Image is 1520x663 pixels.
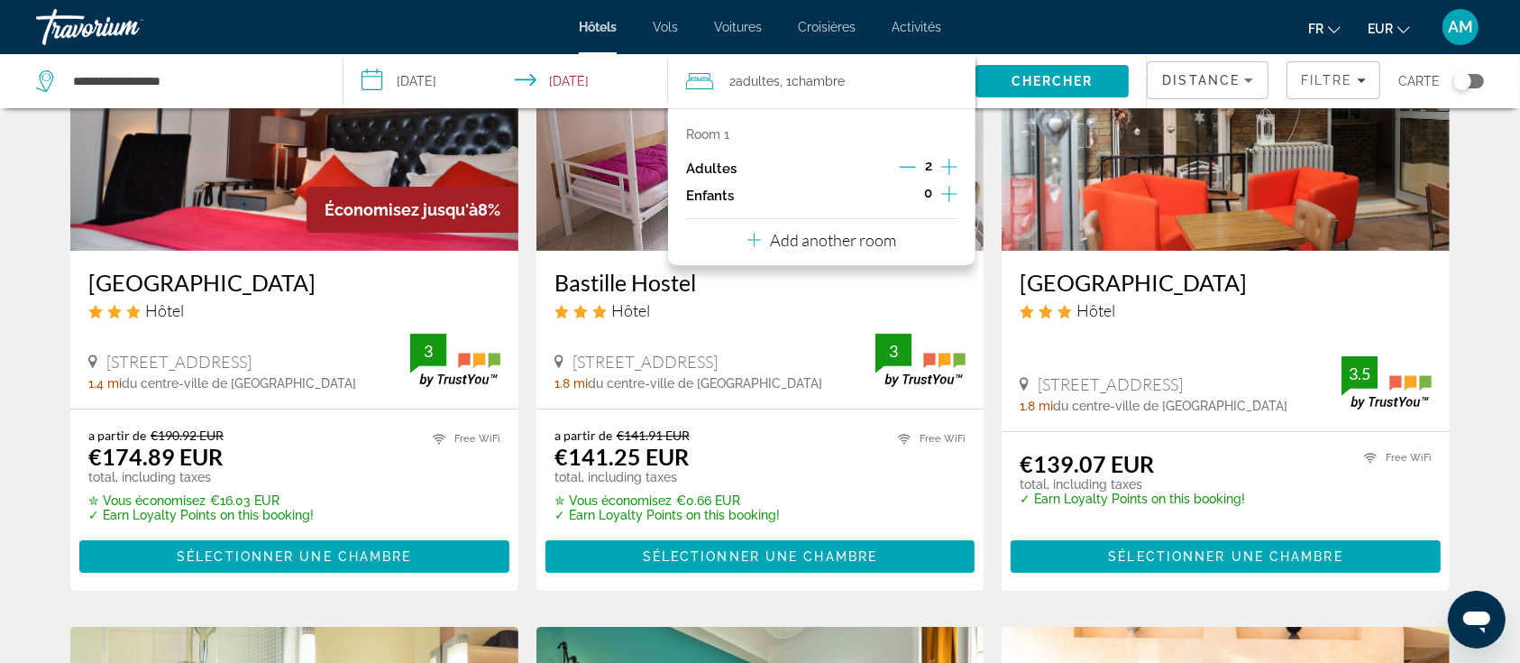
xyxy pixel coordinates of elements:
[554,269,966,296] a: Bastille Hostel
[79,540,509,573] button: Sélectionner une chambre
[875,340,911,362] div: 3
[1308,22,1323,36] span: fr
[975,65,1129,97] button: Search
[889,428,966,450] li: Free WiFi
[1368,15,1410,41] button: Change currency
[88,493,314,508] p: €16.03 EUR
[554,470,780,484] p: total, including taxes
[729,69,780,94] span: 2
[770,230,896,250] p: Add another room
[900,158,916,180] button: Decrement adults
[554,493,780,508] p: €0.66 EUR
[88,300,500,320] div: 3 star Hotel
[925,159,932,173] span: 2
[88,470,314,484] p: total, including taxes
[1012,74,1094,88] span: Chercher
[643,549,877,564] span: Sélectionner une chambre
[941,155,957,182] button: Increment adults
[177,549,411,564] span: Sélectionner une chambre
[554,493,672,508] span: ✮ Vous économisez
[88,428,146,443] span: a partir de
[1020,269,1432,296] a: [GEOGRAPHIC_DATA]
[1108,549,1342,564] span: Sélectionner une chambre
[686,127,729,142] p: Room 1
[892,20,941,34] a: Activités
[1020,300,1432,320] div: 3 star Hotel
[1020,399,1053,413] span: 1.8 mi
[1448,591,1506,649] iframe: Bouton de lancement de la fenêtre de messagerie
[1398,69,1440,94] span: Carte
[1053,399,1287,413] span: du centre-ville de [GEOGRAPHIC_DATA]
[899,185,915,207] button: Decrement children
[588,376,822,391] span: du centre-ville de [GEOGRAPHIC_DATA]
[545,545,975,565] a: Sélectionner une chambre
[1368,22,1393,36] span: EUR
[145,300,184,320] span: Hôtel
[686,189,734,204] p: Enfants
[924,186,932,200] span: 0
[343,54,669,108] button: Select check in and out date
[1020,477,1245,492] p: total, including taxes
[122,376,356,391] span: du centre-ville de [GEOGRAPHIC_DATA]
[554,300,966,320] div: 3 star Hostel
[1287,61,1380,99] button: Filters
[1162,73,1240,87] span: Distance
[1341,356,1432,410] img: TrustYou guest rating badge
[611,300,650,320] span: Hôtel
[554,428,612,443] span: a partir de
[554,508,780,522] p: ✓ Earn Loyalty Points on this booking!
[617,428,690,443] del: €141.91 EUR
[668,54,975,108] button: Travelers: 2 adults, 0 children
[1011,545,1441,565] a: Sélectionner une chambre
[572,352,718,372] span: [STREET_ADDRESS]
[780,69,845,94] span: , 1
[410,340,446,362] div: 3
[1162,69,1253,91] mat-select: Sort by
[1301,73,1352,87] span: Filtre
[579,20,617,34] a: Hôtels
[71,68,316,95] input: Search hotel destination
[325,200,478,219] span: Économisez jusqu'à
[686,161,737,177] p: Adultes
[747,219,896,256] button: Add another room
[88,443,223,470] ins: €174.89 EUR
[88,376,122,391] span: 1.4 mi
[1448,18,1473,36] span: AM
[1011,540,1441,573] button: Sélectionner une chambre
[554,376,588,391] span: 1.8 mi
[1341,363,1378,384] div: 3.5
[1437,8,1484,46] button: User Menu
[941,182,957,209] button: Increment children
[653,20,678,34] a: Vols
[307,187,518,233] div: 8%
[36,4,216,51] a: Travorium
[88,493,206,508] span: ✮ Vous économisez
[875,334,966,387] img: TrustYou guest rating badge
[88,269,500,296] a: [GEOGRAPHIC_DATA]
[88,508,314,522] p: ✓ Earn Loyalty Points on this booking!
[792,74,845,88] span: Chambre
[714,20,762,34] a: Voitures
[554,443,689,470] ins: €141.25 EUR
[79,545,509,565] a: Sélectionner une chambre
[1355,450,1432,465] li: Free WiFi
[1038,374,1183,394] span: [STREET_ADDRESS]
[736,74,780,88] span: Adultes
[1440,73,1484,89] button: Toggle map
[1020,492,1245,506] p: ✓ Earn Loyalty Points on this booking!
[1020,450,1154,477] ins: €139.07 EUR
[151,428,224,443] del: €190.92 EUR
[1076,300,1115,320] span: Hôtel
[410,334,500,387] img: TrustYou guest rating badge
[106,352,252,372] span: [STREET_ADDRESS]
[798,20,856,34] a: Croisières
[424,428,500,450] li: Free WiFi
[1308,15,1341,41] button: Change language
